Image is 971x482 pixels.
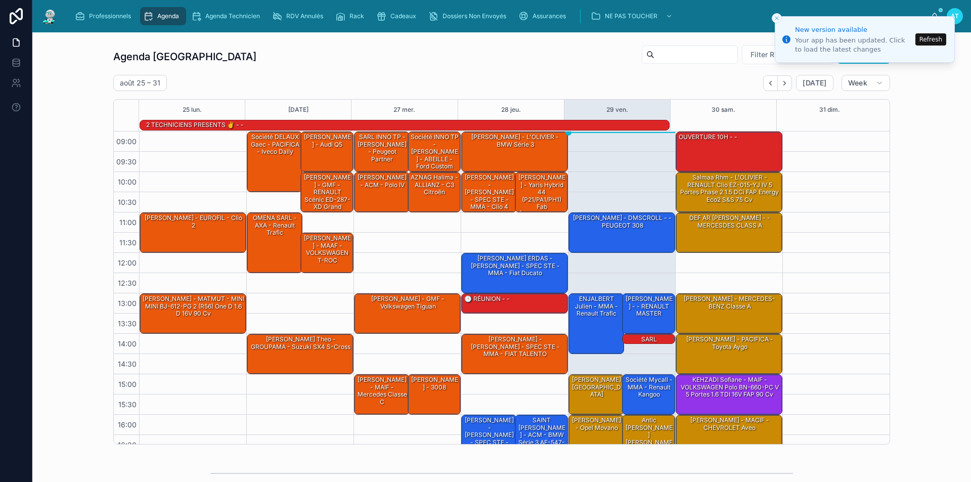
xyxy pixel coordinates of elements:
[463,133,567,149] div: [PERSON_NAME] - L'OLIVIER - BMW Série 3
[624,416,675,454] div: Antic [PERSON_NAME][PERSON_NAME] 3
[678,133,738,142] div: OUVERTURE 10H - -
[114,137,139,146] span: 09:00
[678,173,781,204] div: Salmaa Rhm - L'OLIVIER - RENAULT Clio EZ-015-YJ IV 5 Portes Phase 2 1.5 dCi FAP Energy eco2 S&S 7...
[249,133,301,156] div: Société DELAUX Gaec - PACIFICA - iveco daily
[570,294,623,318] div: ENJALBERT Julien - MMA - renault trafic
[778,75,792,91] button: Next
[332,7,371,25] a: Rack
[678,375,781,399] div: KEHZADI Sofiane - MAIF - VOLKSWAGEN Polo BN-660-PC V 5 portes 1.6 TDI 16V FAP 90 cv
[515,7,573,25] a: Assurances
[569,294,624,354] div: ENJALBERT Julien - MMA - renault trafic
[140,213,246,252] div: [PERSON_NAME] - EUROFIL - clio 2
[356,133,409,164] div: SARL INNO TP - [PERSON_NAME] - Peugeot partner
[676,132,782,171] div: OUVERTURE 10H - -
[356,375,409,407] div: [PERSON_NAME] - MAIF - Mercedes classe C
[848,78,867,87] span: Week
[624,294,675,318] div: [PERSON_NAME] - - RENAULT MASTER
[40,8,59,24] img: App logo
[355,375,409,414] div: [PERSON_NAME] - MAIF - Mercedes classe C
[183,100,202,120] button: 25 lun.
[286,12,323,20] span: RDV Annulés
[355,294,460,333] div: [PERSON_NAME] - GMF - Volkswagen Tiguan
[462,334,567,374] div: [PERSON_NAME] - [PERSON_NAME] - SPEC STE - MMA - FIAT TALENTO
[288,100,308,120] div: [DATE]
[624,335,675,366] div: SARL FOUCAULT - ACM - Opel Astra
[624,375,675,399] div: Société Mycall - MMA - renault kangoo
[301,233,354,273] div: [PERSON_NAME] - MAAF - VOLKSWAGEN T-ROC
[569,213,675,252] div: [PERSON_NAME] - DMSCROLL - - PEUGEOT 308
[676,294,782,333] div: [PERSON_NAME] - MERCEDES-BENZ Classe A
[269,7,330,25] a: RDV Annulés
[763,75,778,91] button: Back
[301,132,354,171] div: [PERSON_NAME] - Audi Q5
[117,218,139,227] span: 11:00
[462,253,567,293] div: [PERSON_NAME] ERDAS - [PERSON_NAME] - SPEC STE - MMA - fiat ducato
[115,178,139,186] span: 10:00
[463,416,516,461] div: [PERSON_NAME] - [PERSON_NAME] - SPEC STE - MMA - FIAT Doblo
[115,420,139,429] span: 16:00
[142,294,245,318] div: [PERSON_NAME] - MATMUT - MINI MINI BJ-612-PG 2 (R56) One D 1.6 D 16V 90 cv
[772,13,782,23] button: Close toast
[462,415,516,455] div: [PERSON_NAME] - [PERSON_NAME] - SPEC STE - MMA - FIAT Doblo
[462,132,567,171] div: [PERSON_NAME] - L'OLIVIER - BMW Série 3
[408,132,461,171] div: Société INNO TP - [PERSON_NAME] - ABEILLE - Ford custom transit
[115,299,139,308] span: 13:00
[462,172,516,212] div: [PERSON_NAME] - [PERSON_NAME] - SPEC STE - MMA - clio 4
[501,100,521,120] button: 28 jeu.
[113,50,256,64] h1: Agenda [GEOGRAPHIC_DATA]
[114,157,139,166] span: 09:30
[188,7,267,25] a: Agenda Technicien
[570,213,674,230] div: [PERSON_NAME] - DMSCROLL - - PEUGEOT 308
[72,7,138,25] a: Professionnels
[742,45,833,64] button: Select Button
[356,294,460,311] div: [PERSON_NAME] - GMF - Volkswagen Tiguan
[116,400,139,409] span: 15:30
[819,100,840,120] button: 31 dim.
[410,173,460,197] div: AZNAG Halima - ALLIANZ - C3 Citroën
[463,254,567,278] div: [PERSON_NAME] ERDAS - [PERSON_NAME] - SPEC STE - MMA - fiat ducato
[247,334,353,374] div: [PERSON_NAME] Theo - GROUPAMA - Suzuki SX4 S-cross
[393,100,415,120] button: 27 mer.
[302,173,353,233] div: [PERSON_NAME] - GMF - RENAULT Scénic ED-287-XD Grand Scénic III Phase 2 1.6 dCi FAP eco2 S&S 131 cv
[795,25,912,35] div: New version available
[951,12,959,20] span: AT
[205,12,260,20] span: Agenda Technicien
[676,213,782,252] div: DEF AR [PERSON_NAME] - - MERCESDES CLASS A
[89,12,131,20] span: Professionnels
[462,294,567,313] div: 🕒 RÉUNION - -
[443,12,506,20] span: Dossiers Non Envoyés
[588,7,678,25] a: NE PAS TOUCHER
[355,172,409,212] div: [PERSON_NAME] - ACM - polo IV
[410,133,460,178] div: Société INNO TP - [PERSON_NAME] - ABEILLE - Ford custom transit
[247,132,302,192] div: Société DELAUX Gaec - PACIFICA - iveco daily
[623,294,675,333] div: [PERSON_NAME] - - RENAULT MASTER
[676,334,782,374] div: [PERSON_NAME] - PACIFICA - Toyota aygo
[145,120,245,129] div: 2 TECHNICIENS PRESENTS ✌️ - -
[115,258,139,267] span: 12:00
[115,319,139,328] span: 13:30
[356,173,409,190] div: [PERSON_NAME] - ACM - polo IV
[408,375,461,414] div: [PERSON_NAME] - 3008
[678,416,781,432] div: [PERSON_NAME] - MACIF - CHEVROLET Aveo
[301,172,354,212] div: [PERSON_NAME] - GMF - RENAULT Scénic ED-287-XD Grand Scénic III Phase 2 1.6 dCi FAP eco2 S&S 131 cv
[140,7,186,25] a: Agenda
[623,334,675,344] div: SARL FOUCAULT - ACM - Opel Astra
[247,213,302,273] div: OMENA SARL - AXA - Renault trafic
[425,7,513,25] a: Dossiers Non Envoyés
[115,441,139,449] span: 16:30
[712,100,735,120] button: 30 sam.
[410,375,460,392] div: [PERSON_NAME] - 3008
[569,375,624,414] div: [PERSON_NAME][GEOGRAPHIC_DATA]
[517,416,567,476] div: SAINT [PERSON_NAME] - ACM - BMW Série 3 AE-547-YC (E90) LCI Berline 318d 2.0 d DPF 16V 143 cv
[678,294,781,311] div: [PERSON_NAME] - MERCEDES-BENZ Classe A
[140,294,246,333] div: [PERSON_NAME] - MATMUT - MINI MINI BJ-612-PG 2 (R56) One D 1.6 D 16V 90 cv
[120,78,160,88] h2: août 25 – 31
[915,33,946,46] button: Refresh
[570,416,623,432] div: [PERSON_NAME] - Opel movano
[517,173,567,248] div: [PERSON_NAME] - Yaris Hybrid 44 (P21/PA1/PH1) Fab [GEOGRAPHIC_DATA] 1.5 VVTI 12V 116 HSD Hybrid E...
[349,12,364,20] span: Rack
[115,339,139,348] span: 14:00
[623,375,675,414] div: Société Mycall - MMA - renault kangoo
